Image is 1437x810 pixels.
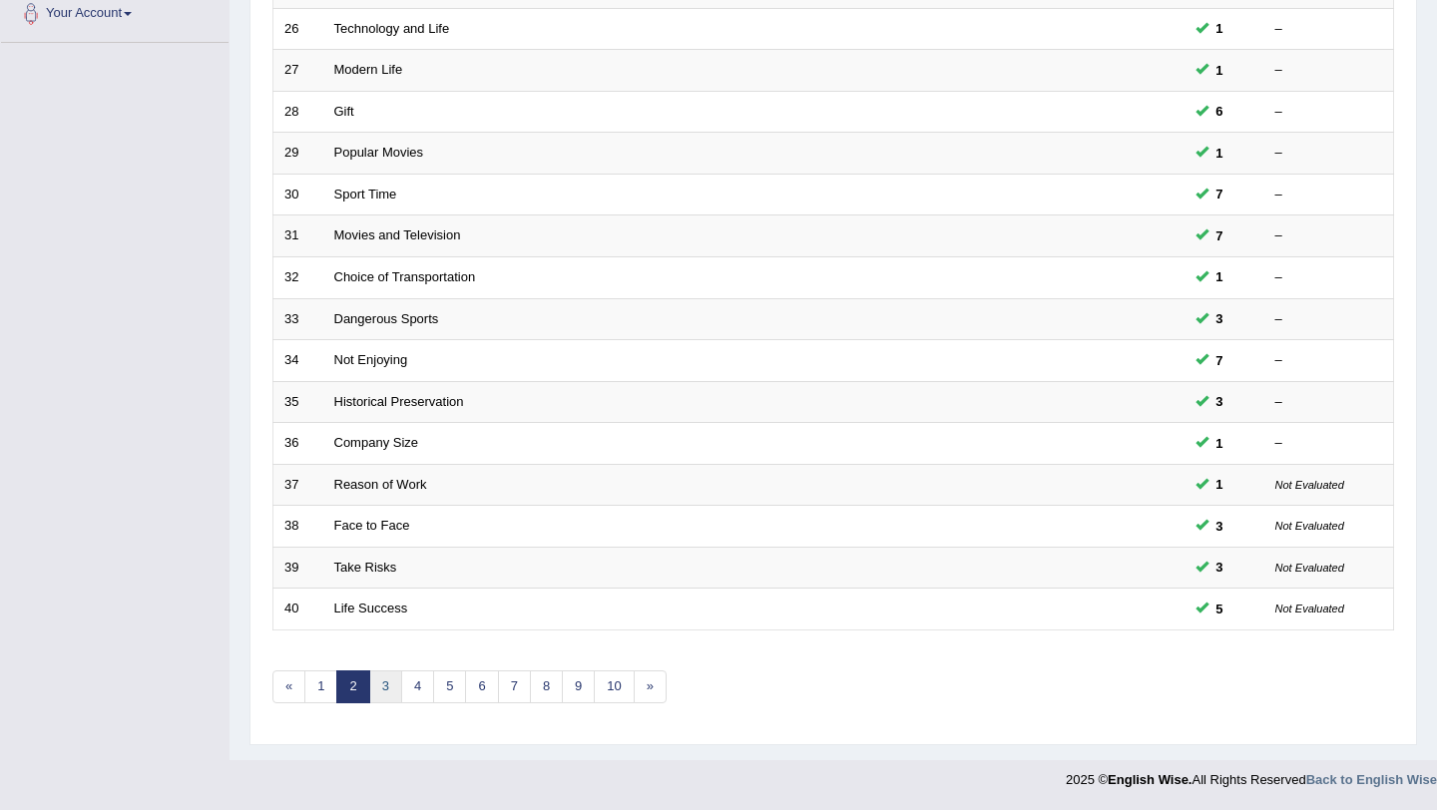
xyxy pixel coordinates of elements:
span: You can still take this question [1208,225,1231,246]
span: You can still take this question [1208,143,1231,164]
a: Modern Life [334,62,403,77]
span: You can still take this question [1208,433,1231,454]
a: Take Risks [334,560,397,575]
small: Not Evaluated [1275,603,1344,614]
span: You can still take this question [1208,516,1231,537]
td: 36 [273,423,323,465]
td: 31 [273,215,323,257]
td: 35 [273,381,323,423]
td: 30 [273,174,323,215]
a: Historical Preservation [334,394,464,409]
a: Dangerous Sports [334,311,439,326]
td: 29 [273,133,323,175]
a: 8 [530,670,563,703]
span: You can still take this question [1208,18,1231,39]
a: Gift [334,104,354,119]
a: Sport Time [334,187,397,202]
a: Technology and Life [334,21,450,36]
div: – [1275,144,1383,163]
span: You can still take this question [1208,184,1231,204]
div: – [1275,351,1383,370]
td: 34 [273,340,323,382]
a: Not Enjoying [334,352,408,367]
div: 2025 © All Rights Reserved [1066,760,1437,789]
small: Not Evaluated [1275,520,1344,532]
a: Movies and Television [334,227,461,242]
a: 9 [562,670,595,703]
a: Popular Movies [334,145,424,160]
a: Back to English Wise [1306,772,1437,787]
div: – [1275,103,1383,122]
td: 38 [273,506,323,548]
a: 6 [465,670,498,703]
a: Life Success [334,601,408,615]
td: 26 [273,8,323,50]
strong: English Wise. [1108,772,1192,787]
div: – [1275,393,1383,412]
span: You can still take this question [1208,308,1231,329]
td: 37 [273,464,323,506]
td: 40 [273,589,323,630]
div: – [1275,20,1383,39]
span: You can still take this question [1208,599,1231,619]
span: You can still take this question [1208,350,1231,371]
td: 32 [273,256,323,298]
div: – [1275,61,1383,80]
td: 33 [273,298,323,340]
a: Company Size [334,435,419,450]
a: 3 [369,670,402,703]
a: 1 [304,670,337,703]
div: – [1275,186,1383,204]
span: You can still take this question [1208,266,1231,287]
span: You can still take this question [1208,557,1231,578]
div: – [1275,434,1383,453]
a: Reason of Work [334,477,427,492]
a: 7 [498,670,531,703]
a: » [634,670,667,703]
a: « [272,670,305,703]
a: 10 [594,670,634,703]
div: – [1275,268,1383,287]
span: You can still take this question [1208,60,1231,81]
a: Choice of Transportation [334,269,476,284]
small: Not Evaluated [1275,479,1344,491]
a: 2 [336,670,369,703]
small: Not Evaluated [1275,562,1344,574]
td: 27 [273,50,323,92]
a: 4 [401,670,434,703]
span: You can still take this question [1208,101,1231,122]
a: Face to Face [334,518,410,533]
div: – [1275,310,1383,329]
div: – [1275,226,1383,245]
span: You can still take this question [1208,474,1231,495]
td: 28 [273,91,323,133]
span: You can still take this question [1208,391,1231,412]
a: 5 [433,670,466,703]
td: 39 [273,547,323,589]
